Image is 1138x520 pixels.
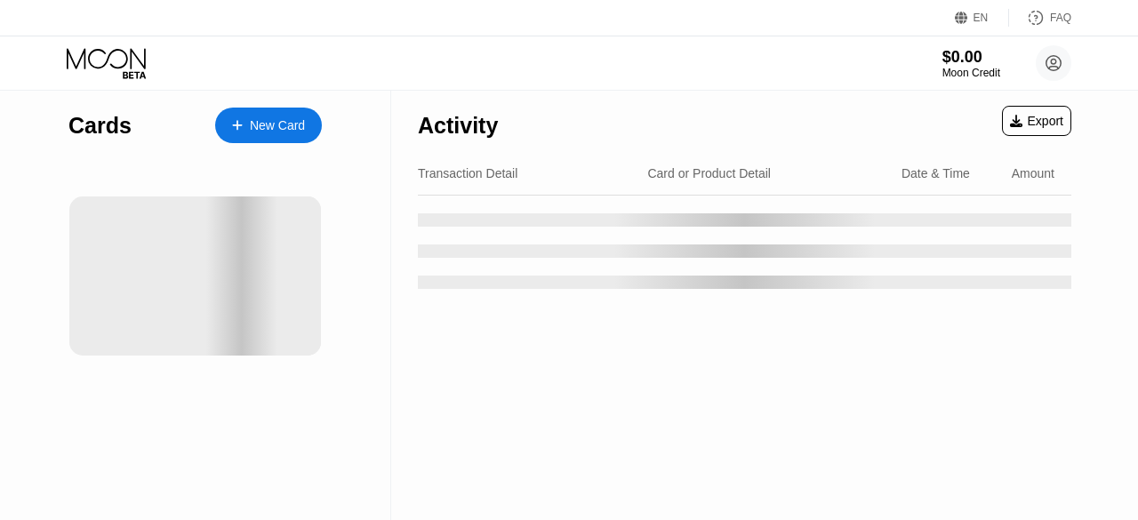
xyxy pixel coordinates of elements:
[942,67,1000,79] div: Moon Credit
[1050,12,1071,24] div: FAQ
[418,166,517,180] div: Transaction Detail
[942,48,1000,67] div: $0.00
[1010,114,1063,128] div: Export
[942,48,1000,79] div: $0.00Moon Credit
[1012,166,1054,180] div: Amount
[68,113,132,139] div: Cards
[974,12,989,24] div: EN
[1009,9,1071,27] div: FAQ
[418,113,498,139] div: Activity
[1002,106,1071,136] div: Export
[215,108,322,143] div: New Card
[647,166,771,180] div: Card or Product Detail
[902,166,970,180] div: Date & Time
[250,118,305,133] div: New Card
[955,9,1009,27] div: EN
